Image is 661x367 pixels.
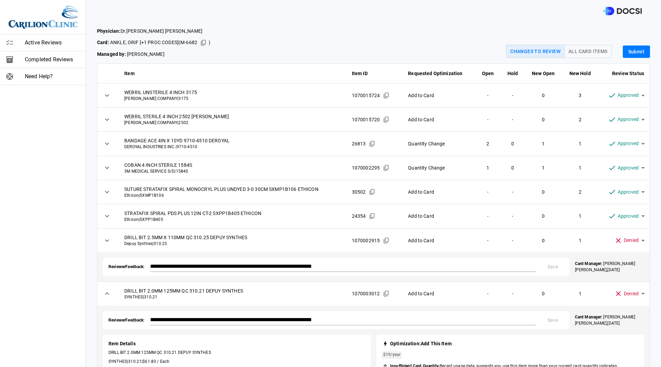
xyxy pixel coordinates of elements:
strong: Managed by: [97,51,126,57]
td: 3 [562,83,598,108]
strong: New Open [532,71,555,76]
p: [PERSON_NAME] [PERSON_NAME] , [DATE] [575,261,644,273]
img: DOCSI Logo [603,7,642,16]
button: Copied! [381,235,391,246]
strong: Physician: [97,28,120,34]
span: Approved [618,140,639,147]
span: DRILL BIT 2.5MM X 110MM QC 310.25 DEPUY SYNTHES [124,234,341,241]
button: All Card Items [564,45,612,58]
strong: Item ID [352,71,368,76]
span: Completed Reviews [25,55,80,64]
span: [PERSON_NAME] COMPANY | 3175 [124,96,341,102]
span: DEROYAL INDUSTRIES INC. | 9710-4510 [124,144,341,150]
span: Denied [624,236,639,244]
td: - [501,180,524,204]
td: Add to Card [402,228,475,253]
button: Copied! [367,211,377,221]
td: Add to Card [402,83,475,108]
strong: Item [124,71,135,76]
td: - [501,204,524,228]
td: 2 [562,108,598,132]
td: - [475,180,501,204]
span: 1070002915 [352,237,380,244]
strong: Review Status [612,71,644,76]
span: Ethicon | SXPP1B405 [124,217,341,223]
span: Dr. [PERSON_NAME] [PERSON_NAME] [97,28,210,35]
span: Approved [618,115,639,123]
td: 0 [525,180,562,204]
span: 26813 [352,140,366,147]
button: Copied! [381,90,391,101]
td: 0 [501,132,524,156]
p: [PERSON_NAME] [PERSON_NAME] , [DATE] [575,314,644,326]
button: Submit [623,45,650,58]
span: 1070002295 [352,164,380,171]
strong: Card: [97,40,109,45]
span: SYNTHES | 310.21 | [108,359,365,365]
span: Active Reviews [25,39,80,47]
td: - [501,228,524,253]
td: Quantity Change [402,132,475,156]
td: 0 [525,282,562,306]
td: 2 [562,180,598,204]
strong: Hold [507,71,518,76]
td: 0 [525,108,562,132]
button: Copied! [381,163,391,173]
span: 3M MEDICAL SERVICE S/D | 1584S [124,169,341,174]
button: Copied! [381,288,391,299]
span: [PERSON_NAME] [97,51,210,58]
img: Site Logo [9,6,77,29]
span: Approved [618,212,639,220]
td: Quantity Change [402,156,475,180]
td: - [475,83,501,108]
td: 1 [562,282,598,306]
td: 0 [525,228,562,253]
td: Add to Card [402,180,475,204]
td: - [501,108,524,132]
span: WEBRIL UNSTERILE 4 INCH 3175 [124,89,341,96]
button: Copied! [367,139,377,149]
td: Add to Card [402,282,475,306]
span: DRILL BIT 2.0MM 125MM QC 310.21 DEPUY SYNTHES [124,287,341,294]
strong: Optimization: Add This Item [390,341,452,346]
span: 30502 [352,188,366,195]
span: Approved [618,164,639,172]
td: 1 [562,228,598,253]
td: 0 [525,204,562,228]
strong: Card Manager: [575,315,602,319]
td: 0 [501,156,524,180]
td: - [475,282,501,306]
td: 1 [562,204,598,228]
strong: Requested Optimization [408,71,462,76]
span: WEBRIL STERILE 4 INCH 2502 [PERSON_NAME] [124,113,341,120]
td: - [501,83,524,108]
span: BANDAGE ACE 4IN X 10YD 9710-4510 DEROYAL [124,137,341,144]
button: Copied! [381,114,391,125]
td: 1 [562,156,598,180]
td: 1 [475,156,501,180]
span: Ethicon | SXMP1B106 [124,193,341,198]
span: Approved [618,188,639,196]
td: 2 [475,132,501,156]
button: Copied! [198,38,209,48]
span: Item Details [108,340,365,347]
td: Add to Card [402,108,475,132]
button: Changes to Review [506,45,565,58]
span: Need Help? [25,72,80,81]
strong: Card Manager: [575,261,602,266]
span: 1070015720 [352,116,380,123]
td: Add to Card [402,204,475,228]
span: ANKLE, ORIF [+1 PROC CODES] ( M-6682 ) [97,38,210,48]
span: STRATAFIX SPIRAL PDS PLUS 12IN CT-2 SXPP1B405 ETHICON [124,210,341,217]
span: Reviewer Feedback: [108,264,145,270]
button: Copied! [367,187,377,197]
td: - [475,108,501,132]
td: - [501,282,524,306]
td: 1 [525,156,562,180]
span: Reviewer Feedback: [108,317,145,323]
td: - [475,204,501,228]
td: 1 [562,132,598,156]
span: /year [383,352,400,358]
span: COBAN 4 INCH STERILE 1584S [124,162,341,169]
span: Depuy Synthes | 310.25 [124,241,341,247]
